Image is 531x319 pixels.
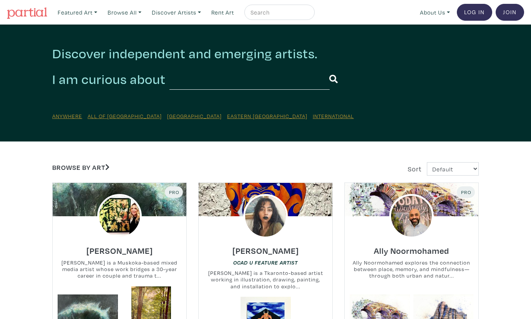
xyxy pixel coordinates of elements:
input: Search [250,8,307,17]
span: Sort [408,164,421,173]
a: All of [GEOGRAPHIC_DATA] [88,112,162,120]
a: Browse All [104,5,145,20]
a: [GEOGRAPHIC_DATA] [167,112,222,120]
span: Pro [460,189,471,195]
small: Ally Noormohamed explores the connection between place, memory, and mindfulness—through both urba... [345,259,478,280]
a: Featured Art [54,5,101,20]
a: Log In [457,4,492,21]
a: Join [496,4,524,21]
span: Pro [168,189,179,195]
a: [PERSON_NAME] [232,243,299,252]
a: Rent Art [208,5,237,20]
a: Browse by Art [52,163,110,172]
a: [PERSON_NAME] [86,243,153,252]
a: International [313,112,354,120]
h6: [PERSON_NAME] [232,245,299,256]
small: [PERSON_NAME] is a Muskoka-based mixed media artist whose work bridges a 30-year career in couple... [53,259,186,280]
a: Ally Noormohamed [374,243,449,252]
a: About Us [417,5,453,20]
h2: Discover independent and emerging artists. [52,45,479,62]
h6: Ally Noormohamed [374,245,449,256]
a: Eastern [GEOGRAPHIC_DATA] [227,112,307,120]
em: OCAD U Feature Artist [233,260,298,266]
a: Anywhere [52,112,82,120]
img: phpThumb.php [97,194,142,238]
h6: [PERSON_NAME] [86,245,153,256]
h2: I am curious about [52,71,166,88]
img: phpThumb.php [389,194,434,238]
img: phpThumb.php [243,194,288,238]
a: Discover Artists [148,5,204,20]
small: [PERSON_NAME] is a Tkaronto-based artist working in illustration, drawing, painting, and installa... [199,270,332,290]
a: OCAD U Feature Artist [233,259,298,266]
